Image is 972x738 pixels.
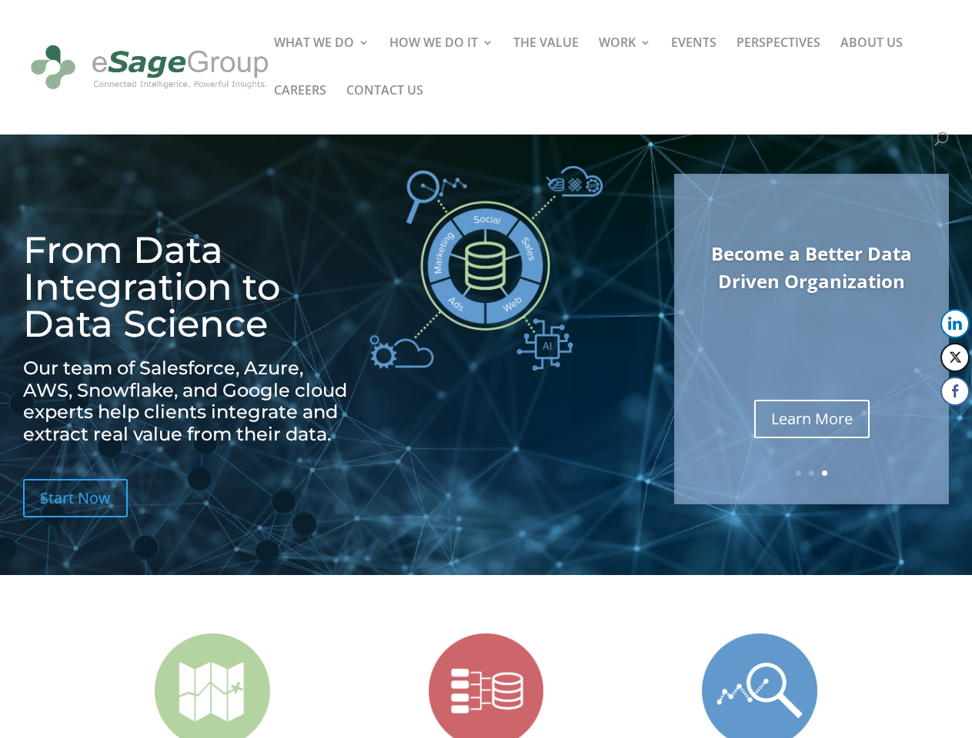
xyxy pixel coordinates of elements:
button: LinkedIn Share [940,309,970,338]
a: PERSPECTIVES [737,37,820,85]
a: Become a Better Data Driven Organization [711,241,912,294]
a: CONTACT US [346,85,423,132]
a: HOW WE DO IT [389,37,493,85]
a: EVENTS [671,37,716,85]
a: 1 [796,470,801,476]
button: Facebook Share [940,377,970,406]
a: THE VALUE [513,37,579,85]
a: WORK [599,37,651,85]
a: ABOUT US [840,37,903,85]
a: Start Now [23,479,128,517]
a: CAREERS [274,85,326,132]
button: Twitter Share [940,343,970,372]
a: 2 [809,470,814,476]
a: 3 [822,470,827,476]
img: eSage Group [26,34,273,101]
h2: Our team of Salesforce, Azure, AWS, Snowflake, and Google cloud experts help clients integrate an... [23,357,352,454]
a: WHAT WE DO [274,37,369,85]
a: Learn More [754,400,870,438]
h1: From Data Integration to Data Science [23,231,352,350]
